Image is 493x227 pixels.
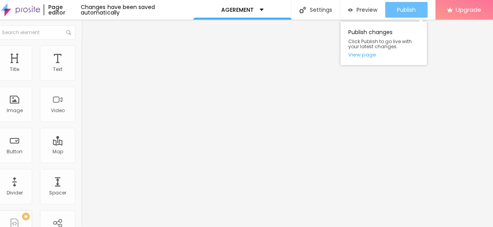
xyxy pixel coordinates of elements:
div: Text [53,67,62,72]
iframe: Editor [81,20,493,227]
img: Icone [299,7,306,13]
div: Divider [7,190,23,196]
div: Map [53,149,63,154]
button: Preview [340,2,385,18]
p: AGEREMENT [221,7,254,13]
img: Icone [66,30,71,35]
div: Image [7,108,23,113]
img: view-1.svg [348,7,353,13]
button: Publish [385,2,428,18]
span: Publish [397,7,416,13]
div: Spacer [49,190,66,196]
div: Publish changes [340,22,427,65]
div: Changes have been saved automatically [81,4,193,15]
div: Button [7,149,22,154]
div: Video [51,108,65,113]
span: Preview [357,7,377,13]
a: View page [348,52,419,57]
span: Upgrade [456,6,481,13]
div: Page editor [44,4,81,15]
span: Click Publish to go live with your latest changes. [348,39,419,49]
div: Title [10,67,19,72]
